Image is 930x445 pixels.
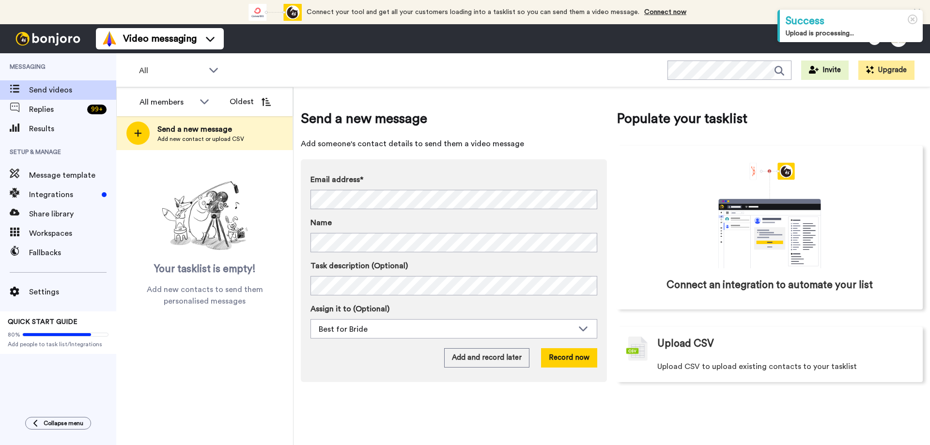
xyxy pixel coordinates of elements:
[657,337,714,351] span: Upload CSV
[131,284,279,307] span: Add new contacts to send them personalised messages
[25,417,91,430] button: Collapse menu
[666,278,873,292] span: Connect an integration to automate your list
[29,228,116,239] span: Workspaces
[8,319,77,325] span: QUICK START GUIDE
[222,92,278,111] button: Oldest
[29,208,116,220] span: Share library
[301,109,607,128] span: Send a new message
[157,135,244,143] span: Add new contact or upload CSV
[156,177,253,255] img: ready-set-action.png
[102,31,117,46] img: vm-color.svg
[786,14,917,29] div: Success
[12,32,84,46] img: bj-logo-header-white.svg
[801,61,849,80] button: Invite
[154,262,256,276] span: Your tasklist is empty!
[8,331,20,338] span: 80%
[29,189,98,200] span: Integrations
[657,361,857,372] span: Upload CSV to upload existing contacts to your tasklist
[139,65,204,77] span: All
[310,303,597,315] label: Assign it to (Optional)
[310,260,597,272] label: Task description (Optional)
[44,419,83,427] span: Collapse menu
[29,123,116,135] span: Results
[786,29,917,38] div: Upload is processing...
[617,109,923,128] span: Populate your tasklist
[307,9,639,15] span: Connect your tool and get all your customers loading into a tasklist so you can send them a video...
[87,105,107,114] div: 99 +
[310,217,332,229] span: Name
[29,286,116,298] span: Settings
[248,4,302,21] div: animation
[444,348,529,368] button: Add and record later
[29,84,116,96] span: Send videos
[301,138,607,150] span: Add someone's contact details to send them a video message
[29,247,116,259] span: Fallbacks
[8,340,108,348] span: Add people to task list/Integrations
[644,9,686,15] a: Connect now
[29,104,83,115] span: Replies
[157,123,244,135] span: Send a new message
[139,96,195,108] div: All members
[858,61,914,80] button: Upgrade
[541,348,597,368] button: Record now
[310,174,597,185] label: Email address*
[626,337,648,361] img: csv-grey.png
[697,163,842,268] div: animation
[29,169,116,181] span: Message template
[319,323,573,335] div: Best for Bride
[123,32,197,46] span: Video messaging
